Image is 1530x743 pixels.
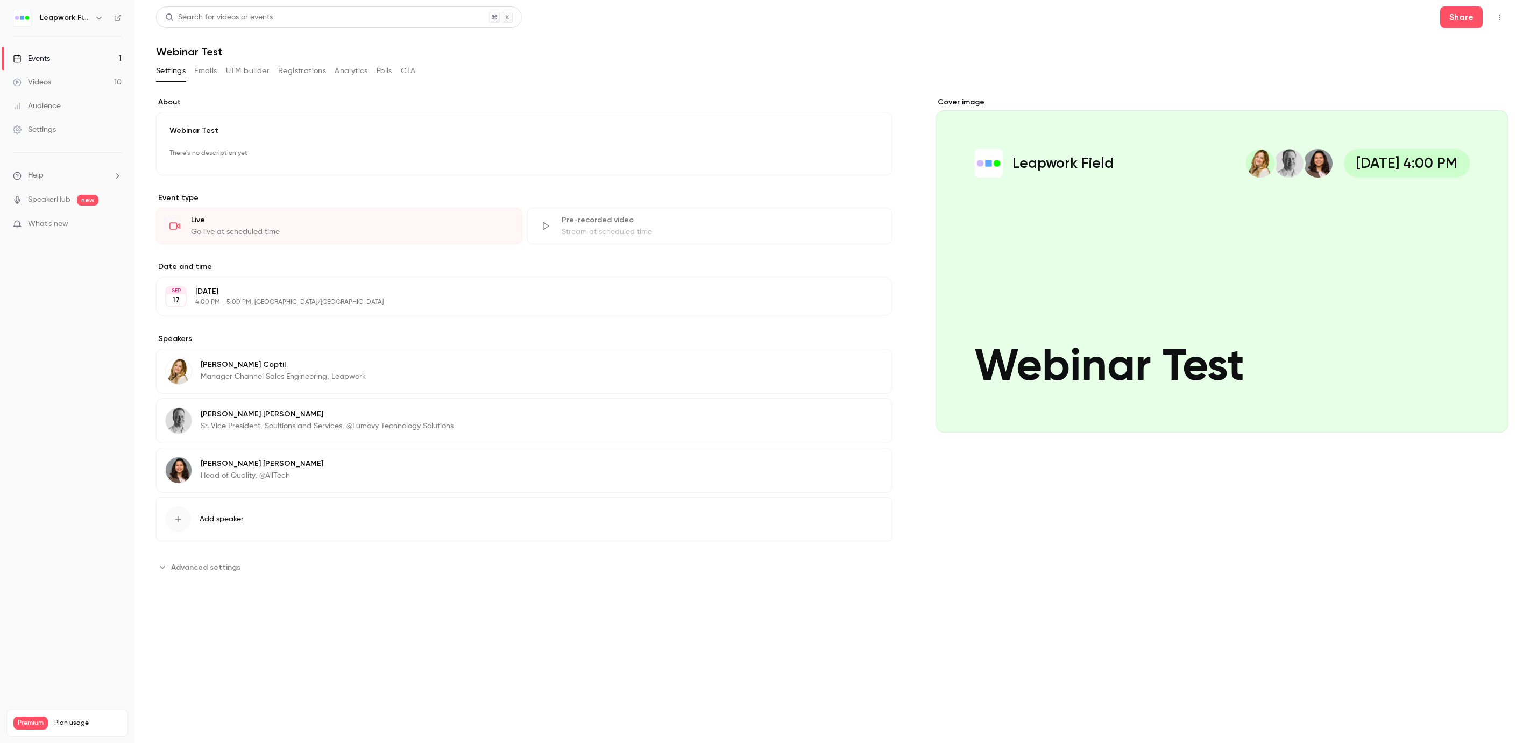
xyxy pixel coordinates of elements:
div: Maria Arreaza[PERSON_NAME] [PERSON_NAME]Head of Quality, @AllTech [156,448,892,493]
a: SpeakerHub [28,194,70,206]
li: help-dropdown-opener [13,170,122,181]
div: Audience [13,101,61,111]
img: Leapwork Field [13,9,31,26]
p: [PERSON_NAME] [PERSON_NAME] [201,458,323,469]
button: Emails [194,62,217,80]
label: Date and time [156,261,892,272]
div: Stream at scheduled time [562,227,880,237]
p: Sr. Vice President, Soultions and Services, @Lumovy Technology Solutions [201,421,454,431]
label: Speakers [156,334,892,344]
p: 4:00 PM - 5:00 PM, [GEOGRAPHIC_DATA]/[GEOGRAPHIC_DATA] [195,298,835,307]
div: Live [191,215,509,225]
div: Events [13,53,50,64]
button: UTM builder [226,62,270,80]
div: LiveGo live at scheduled time [156,208,522,244]
span: Plan usage [54,719,121,727]
p: [PERSON_NAME] [PERSON_NAME] [201,409,454,420]
button: CTA [401,62,415,80]
button: Registrations [278,62,326,80]
button: Share [1440,6,1483,28]
p: Manager Channel Sales Engineering, Leapwork [201,371,366,382]
button: Settings [156,62,186,80]
p: [DATE] [195,286,835,297]
h1: Webinar Test [156,45,1508,58]
img: Maria Arreaza [166,457,192,483]
img: Alexandra Coptil [166,358,192,384]
div: Pre-recorded videoStream at scheduled time [527,208,893,244]
p: Event type [156,193,892,203]
div: Videos [13,77,51,88]
div: Andrew Alpert[PERSON_NAME] [PERSON_NAME]Sr. Vice President, Soultions and Services, @Lumovy Techn... [156,398,892,443]
button: Add speaker [156,497,892,541]
span: What's new [28,218,68,230]
label: Cover image [936,97,1508,108]
p: [PERSON_NAME] Coptil [201,359,366,370]
button: Analytics [335,62,368,80]
p: 17 [172,295,180,306]
span: Advanced settings [171,562,240,573]
span: new [77,195,98,206]
p: Webinar Test [169,125,879,136]
div: SEP [166,287,186,294]
section: Advanced settings [156,558,892,576]
button: Advanced settings [156,558,247,576]
button: Polls [377,62,392,80]
span: Premium [13,717,48,730]
div: Go live at scheduled time [191,227,509,237]
span: Add speaker [200,514,244,525]
p: There's no description yet [169,145,879,162]
label: About [156,97,892,108]
span: Help [28,170,44,181]
h6: Leapwork Field [40,12,90,23]
iframe: Noticeable Trigger [109,220,122,229]
img: Andrew Alpert [166,408,192,434]
p: Head of Quality, @AllTech [201,470,323,481]
section: Cover image [936,97,1508,433]
div: Pre-recorded video [562,215,880,225]
div: Settings [13,124,56,135]
div: Alexandra Coptil[PERSON_NAME] CoptilManager Channel Sales Engineering, Leapwork [156,349,892,394]
div: Search for videos or events [165,12,273,23]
